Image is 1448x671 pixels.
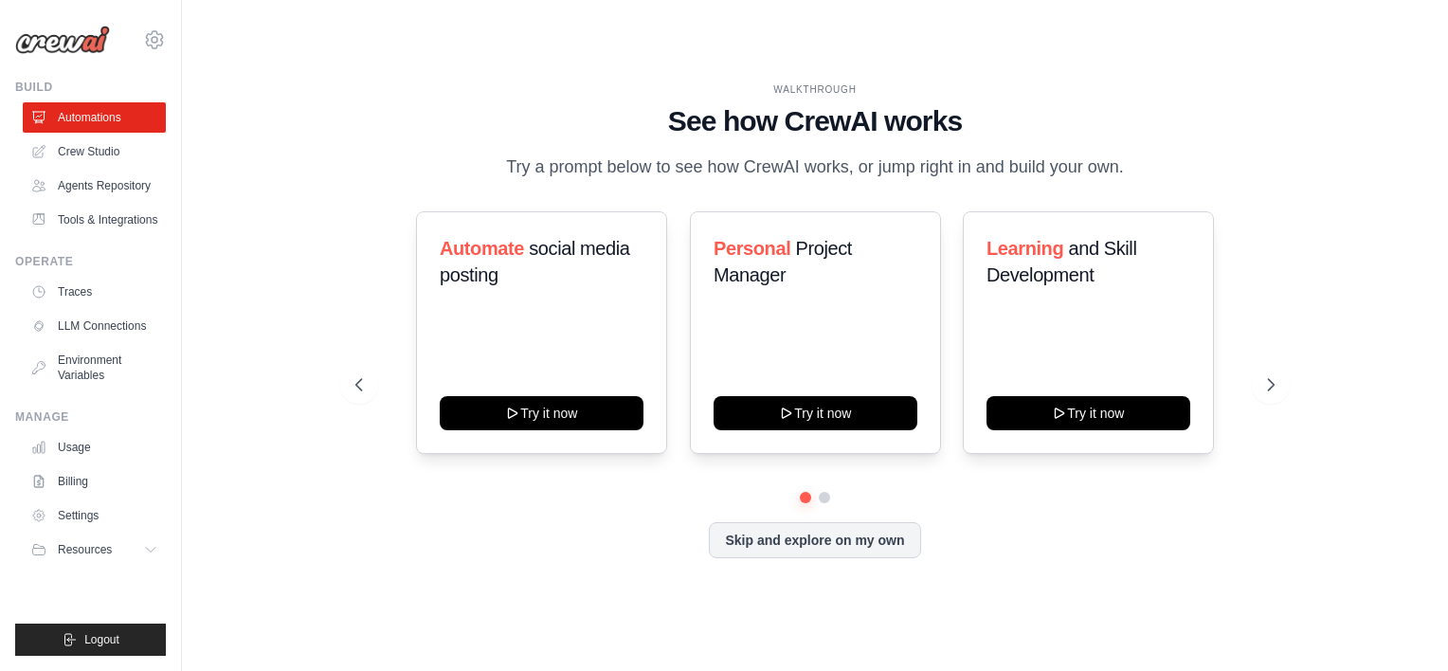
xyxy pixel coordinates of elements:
[23,466,166,497] a: Billing
[355,82,1275,97] div: WALKTHROUGH
[986,238,1063,259] span: Learning
[497,154,1133,181] p: Try a prompt below to see how CrewAI works, or jump right in and build your own.
[23,311,166,341] a: LLM Connections
[15,254,166,269] div: Operate
[23,205,166,235] a: Tools & Integrations
[1353,580,1448,671] iframe: Chat Widget
[23,345,166,390] a: Environment Variables
[23,432,166,462] a: Usage
[714,238,852,285] span: Project Manager
[355,104,1275,138] h1: See how CrewAI works
[714,396,917,430] button: Try it now
[15,624,166,656] button: Logout
[84,632,119,647] span: Logout
[23,171,166,201] a: Agents Repository
[23,102,166,133] a: Automations
[23,277,166,307] a: Traces
[23,136,166,167] a: Crew Studio
[714,238,790,259] span: Personal
[58,542,112,557] span: Resources
[15,26,110,54] img: Logo
[709,522,920,558] button: Skip and explore on my own
[15,409,166,425] div: Manage
[440,238,630,285] span: social media posting
[440,396,643,430] button: Try it now
[986,396,1190,430] button: Try it now
[23,535,166,565] button: Resources
[440,238,524,259] span: Automate
[15,80,166,95] div: Build
[23,500,166,531] a: Settings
